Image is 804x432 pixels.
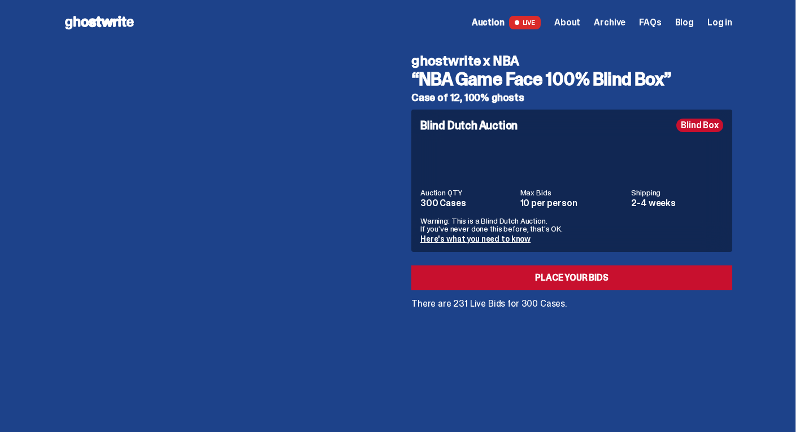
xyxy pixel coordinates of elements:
[631,189,723,197] dt: Shipping
[411,299,732,308] p: There are 231 Live Bids for 300 Cases.
[472,16,541,29] a: Auction LIVE
[639,18,661,27] a: FAQs
[520,199,625,208] dd: 10 per person
[411,70,732,88] h3: “NBA Game Face 100% Blind Box”
[420,189,514,197] dt: Auction QTY
[420,120,518,131] h4: Blind Dutch Auction
[411,265,732,290] a: Place your Bids
[509,16,541,29] span: LIVE
[420,217,723,233] p: Warning: This is a Blind Dutch Auction. If you’ve never done this before, that’s OK.
[554,18,580,27] a: About
[707,18,732,27] a: Log in
[631,199,723,208] dd: 2-4 weeks
[520,189,625,197] dt: Max Bids
[420,234,531,244] a: Here's what you need to know
[420,199,514,208] dd: 300 Cases
[676,119,723,132] div: Blind Box
[472,18,505,27] span: Auction
[411,93,732,103] h5: Case of 12, 100% ghosts
[411,54,732,68] h4: ghostwrite x NBA
[594,18,625,27] a: Archive
[675,18,694,27] a: Blog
